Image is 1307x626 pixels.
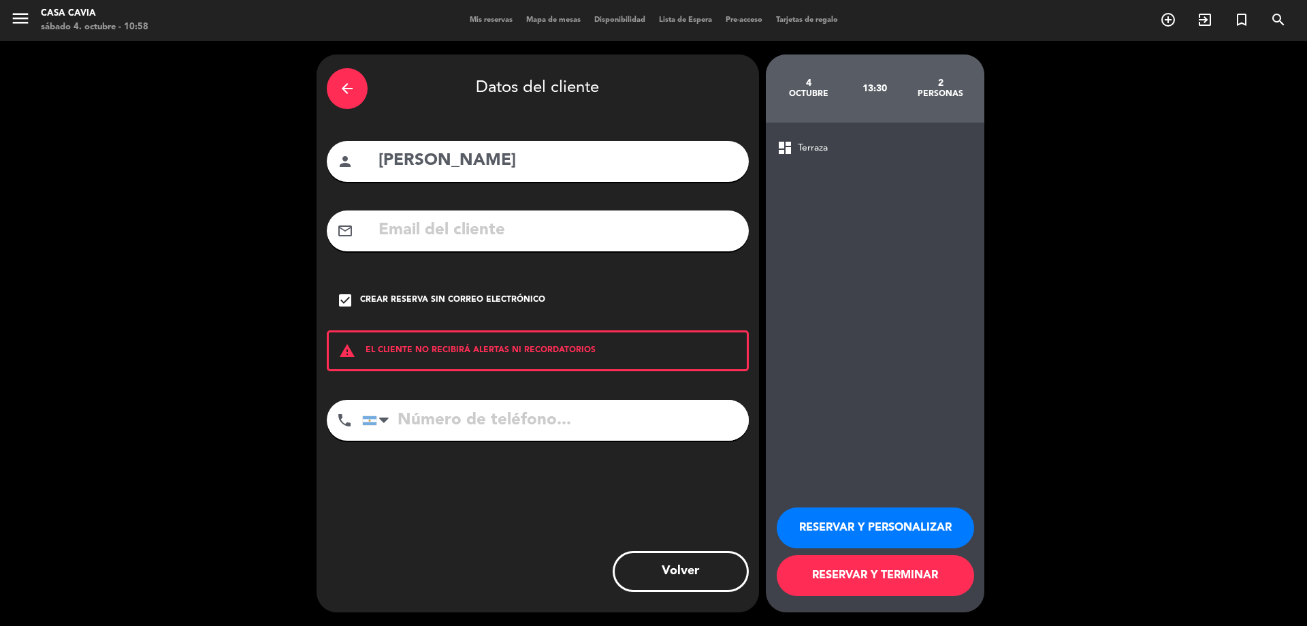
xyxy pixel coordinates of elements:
div: personas [907,89,973,99]
div: EL CLIENTE NO RECIBIRÁ ALERTAS NI RECORDATORIOS [327,330,749,371]
i: person [337,153,353,170]
button: Volver [613,551,749,592]
i: check_box [337,292,353,309]
div: 4 [776,78,842,89]
i: mail_outline [337,223,353,239]
span: Pre-acceso [719,16,769,24]
i: warning [329,343,366,359]
i: arrow_back [339,80,355,97]
div: Crear reserva sin correo electrónico [360,294,545,307]
input: Email del cliente [377,217,739,245]
span: Mis reservas [463,16,519,24]
div: 2 [907,78,973,89]
span: dashboard [777,140,793,156]
i: search [1270,12,1287,28]
div: Casa Cavia [41,7,148,20]
div: Datos del cliente [327,65,749,112]
i: turned_in_not [1233,12,1250,28]
div: octubre [776,89,842,99]
span: Lista de Espera [652,16,719,24]
i: menu [10,8,31,29]
button: RESERVAR Y PERSONALIZAR [777,507,974,548]
span: Mapa de mesas [519,16,587,24]
span: Terraza [798,140,828,156]
i: add_circle_outline [1160,12,1176,28]
div: sábado 4. octubre - 10:58 [41,20,148,34]
div: Argentina: +54 [363,401,394,440]
input: Número de teléfono... [362,400,749,441]
span: Disponibilidad [587,16,652,24]
i: phone [336,412,353,428]
i: exit_to_app [1197,12,1213,28]
input: Nombre del cliente [377,147,739,175]
button: menu [10,8,31,33]
span: Tarjetas de regalo [769,16,845,24]
div: 13:30 [841,65,907,112]
button: RESERVAR Y TERMINAR [777,555,974,596]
